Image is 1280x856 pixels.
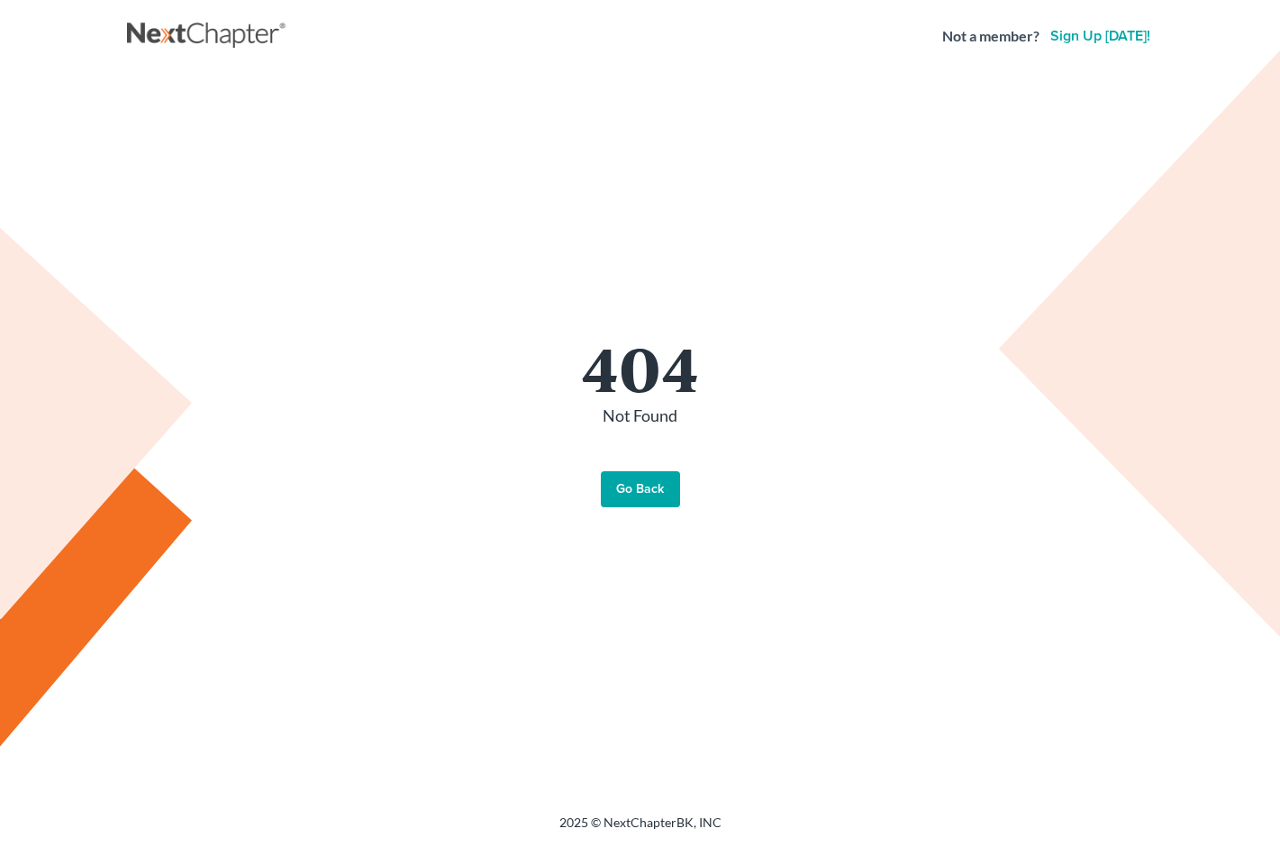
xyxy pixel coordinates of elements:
h1: 404 [145,336,1136,397]
a: Sign up [DATE]! [1047,29,1154,43]
p: Not Found [145,405,1136,428]
a: Go Back [601,471,680,507]
strong: Not a member? [942,26,1039,47]
div: 2025 © NextChapterBK, INC [127,814,1154,846]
